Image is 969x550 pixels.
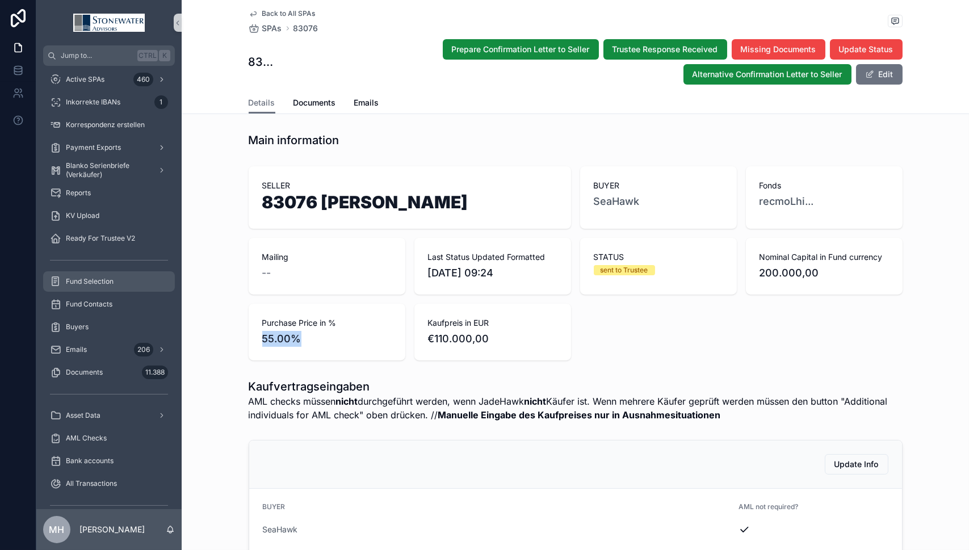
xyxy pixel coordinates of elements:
a: Back to All SPAs [249,9,316,18]
a: Korrespondenz erstellen [43,115,175,135]
span: Bank accounts [66,456,114,465]
div: sent to Trustee [601,265,648,275]
a: All Transactions [43,473,175,494]
a: Details [249,93,275,114]
a: Inkorrekte IBANs1 [43,92,175,112]
div: 460 [133,73,153,86]
a: Payment Exports [43,137,175,158]
button: Trustee Response Received [603,39,727,60]
span: Fonds [760,180,889,191]
span: Reports [66,188,91,198]
strong: Manuelle Eingabe des Kaufpreises nur in Ausnahmesituationen [438,409,721,421]
h1: Main information [249,132,339,148]
span: MH [49,523,65,536]
span: 200.000,00 [760,265,889,281]
span: -- [262,265,271,281]
span: Blanko Serienbriefe (Verkäufer) [66,161,149,179]
a: Fund Contacts [43,294,175,314]
span: Prepare Confirmation Letter to Seller [452,44,590,55]
span: Trustee Response Received [613,44,718,55]
span: Fund Selection [66,277,114,286]
button: Edit [856,64,903,85]
a: Documents [293,93,336,115]
a: Documents11.388 [43,362,175,383]
span: Nominal Capital in Fund currency [760,251,889,263]
a: Ready For Trustee V2 [43,228,175,249]
div: 11.388 [142,366,168,379]
h1: 83076 [PERSON_NAME] [262,194,557,215]
span: Payment Exports [66,143,121,152]
a: KV Upload [43,205,175,226]
span: Buyers [66,322,89,331]
span: AML not required? [739,502,798,511]
a: Reports [43,183,175,203]
p: [PERSON_NAME] [79,524,145,535]
span: Back to All SPAs [262,9,316,18]
div: 206 [134,343,153,356]
span: Asset Data [66,411,100,420]
h1: 83076 [249,54,280,70]
button: Missing Documents [732,39,825,60]
button: Alternative Confirmation Letter to Seller [683,64,851,85]
span: SPAs [262,23,282,34]
a: Buyers [43,317,175,337]
span: Details [249,97,275,108]
span: Active SPAs [66,75,104,84]
span: All Transactions [66,479,117,488]
span: Purchase Price in % [262,317,392,329]
span: Update Info [834,459,879,470]
span: Emails [354,97,379,108]
span: Alternative Confirmation Letter to Seller [693,69,842,80]
div: 1 [154,95,168,109]
span: SELLER [262,180,557,191]
span: Update Status [839,44,894,55]
a: SeaHawk [263,524,298,535]
span: Ready For Trustee V2 [66,234,135,243]
a: recmoLhi... [760,194,814,209]
button: Jump to...CtrlK [43,45,175,66]
span: Kaufpreis in EUR [428,317,557,329]
button: Update Status [830,39,903,60]
a: Active SPAs460 [43,69,175,90]
h1: Kaufvertragseingaben [249,379,903,394]
img: App logo [73,14,145,32]
button: Prepare Confirmation Letter to Seller [443,39,599,60]
span: Documents [66,368,103,377]
a: SPAs [249,23,282,34]
a: Fund Selection [43,271,175,292]
div: scrollable content [36,66,182,509]
strong: nicht [336,396,358,407]
span: K [160,51,169,60]
a: Emails [354,93,379,115]
span: 55.00% [262,331,392,347]
span: Korrespondenz erstellen [66,120,145,129]
button: Update Info [825,454,888,475]
span: AML checks müssen durchgeführt werden, wenn JadeHawk Käufer ist. Wenn mehrere Käufer geprüft werd... [249,394,903,422]
span: Mailing [262,251,392,263]
span: BUYER [594,180,723,191]
span: KV Upload [66,211,99,220]
span: AML Checks [66,434,107,443]
a: Bank accounts [43,451,175,471]
a: Asset Data [43,405,175,426]
span: Inkorrekte IBANs [66,98,120,107]
span: Jump to... [61,51,133,60]
span: Ctrl [137,50,158,61]
a: Blanko Serienbriefe (Verkäufer) [43,160,175,180]
span: BUYER [263,502,286,511]
a: SeaHawk [594,194,640,209]
span: STATUS [594,251,723,263]
strong: nicht [525,396,547,407]
span: €110.000,00 [428,331,557,347]
span: Missing Documents [741,44,816,55]
a: AML Checks [43,428,175,448]
a: 83076 [293,23,318,34]
span: [DATE] 09:24 [428,265,557,281]
a: Emails206 [43,339,175,360]
span: Fund Contacts [66,300,112,309]
span: Emails [66,345,87,354]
